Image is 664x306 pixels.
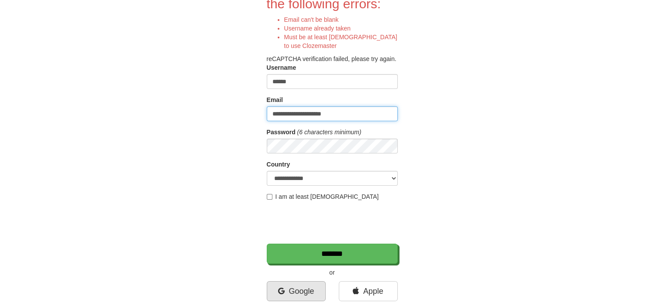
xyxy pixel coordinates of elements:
[339,281,398,301] a: Apple
[267,63,296,72] label: Username
[267,192,379,201] label: I am at least [DEMOGRAPHIC_DATA]
[284,15,398,24] li: Email can't be blank
[267,205,399,239] iframe: reCAPTCHA
[284,24,398,33] li: Username already taken
[267,95,283,104] label: Email
[284,33,398,50] li: Must be at least [DEMOGRAPHIC_DATA] to use Clozemaster
[267,268,398,277] p: or
[267,281,326,301] a: Google
[267,128,296,136] label: Password
[267,194,272,200] input: I am at least [DEMOGRAPHIC_DATA]
[267,160,290,169] label: Country
[297,129,361,136] em: (6 characters minimum)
